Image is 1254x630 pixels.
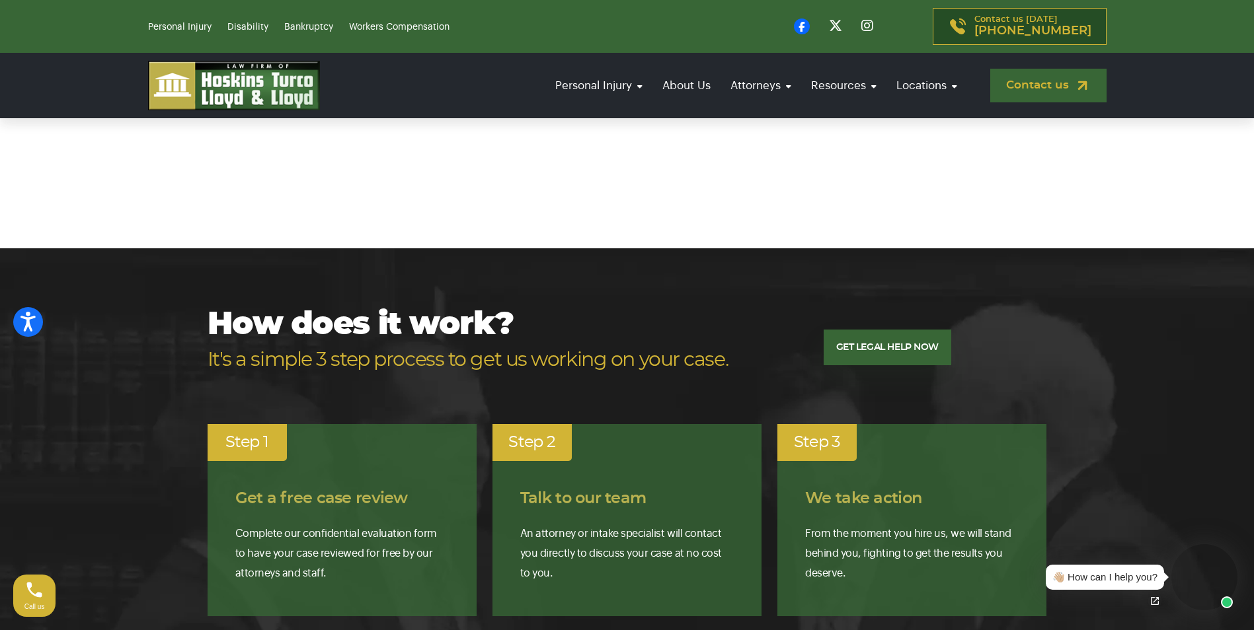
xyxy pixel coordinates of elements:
[24,603,45,610] span: Call us
[520,524,734,583] p: An attorney or intake specialist will contact you directly to discuss your case at no cost to you.
[208,308,728,378] h2: How does it work?
[227,22,268,32] a: Disability
[724,67,798,104] a: Attorneys
[1052,570,1157,585] div: 👋🏼 How can I help you?
[208,343,728,378] span: It's a simple 3 step process to get us working on your case.
[804,67,883,104] a: Resources
[235,490,449,507] h4: Get a free case review
[284,22,333,32] a: Bankruptcy
[890,67,964,104] a: Locations
[824,330,951,365] a: GET LEGAL HELP NOW
[549,67,649,104] a: Personal Injury
[990,69,1107,102] a: Contact us
[805,524,1019,583] p: From the moment you hire us, we will stand behind you, fighting to get the results you deserve.
[148,61,320,110] img: logo
[933,8,1107,45] a: Contact us [DATE][PHONE_NUMBER]
[974,24,1091,38] span: [PHONE_NUMBER]
[208,424,287,461] div: Step 1
[777,424,857,461] div: Step 3
[805,490,1019,507] h4: We take action
[520,490,734,507] h4: Talk to our team
[148,22,212,32] a: Personal Injury
[235,524,449,583] p: Complete our confidential evaluation form to have your case reviewed for free by our attorneys an...
[349,22,450,32] a: Workers Compensation
[1141,587,1169,615] a: Open chat
[492,424,572,461] div: Step 2
[974,15,1091,38] p: Contact us [DATE]
[656,67,717,104] a: About Us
